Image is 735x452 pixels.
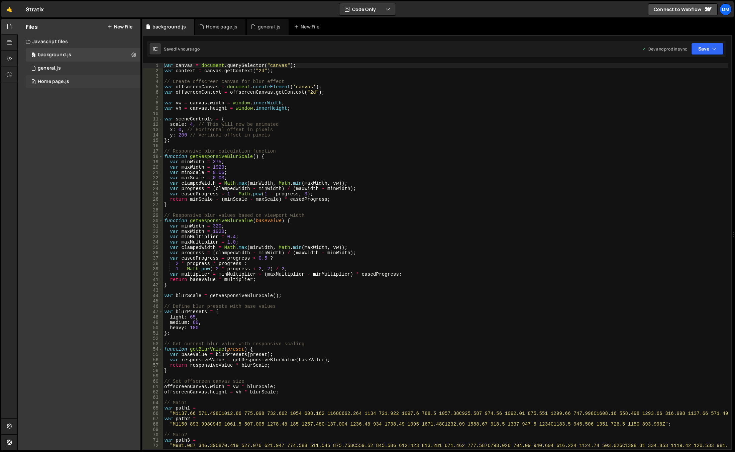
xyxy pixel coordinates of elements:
a: Connect to Webflow [648,3,718,15]
div: Home page.js [206,23,237,30]
div: 34 [143,240,163,245]
div: 7 [143,95,163,100]
div: 58 [143,368,163,373]
div: 24 [143,186,163,191]
div: 21 [143,170,163,175]
div: 9 [143,106,163,111]
div: 8 [143,100,163,106]
span: 0 [31,80,35,85]
div: 11 [143,116,163,122]
div: 16575/45802.js [26,62,140,75]
div: 62 [143,389,163,395]
div: general.js [38,65,61,71]
div: 37 [143,256,163,261]
h2: Files [26,23,38,30]
div: 51 [143,331,163,336]
div: Saved [164,46,200,52]
div: 14 hours ago [176,46,200,52]
div: 22 [143,175,163,181]
div: 46 [143,304,163,309]
div: 67 [143,416,163,422]
a: 🤙 [1,1,18,17]
div: 5 [143,84,163,90]
div: 49 [143,320,163,325]
div: 16575/45977.js [26,75,140,88]
div: 26 [143,197,163,202]
a: Dm [720,3,732,15]
div: 13 [143,127,163,132]
div: 70 [143,432,163,438]
div: 40 [143,272,163,277]
div: 14 [143,132,163,138]
div: 36 [143,250,163,256]
div: 61 [143,384,163,389]
div: 25 [143,191,163,197]
div: 53 [143,341,163,347]
div: 17 [143,149,163,154]
div: background.js [38,52,71,58]
button: New File [107,24,132,29]
div: 33 [143,234,163,240]
div: 20 [143,165,163,170]
div: 31 [143,223,163,229]
span: 0 [31,53,35,58]
div: 57 [143,363,163,368]
div: 56 [143,357,163,363]
div: Dev and prod in sync [642,46,687,52]
div: 42 [143,282,163,288]
div: 29 [143,213,163,218]
div: Stratix [26,5,44,13]
div: general.js [258,23,281,30]
div: 47 [143,309,163,314]
div: 38 [143,261,163,266]
div: 68 [143,422,163,427]
div: 43 [143,288,163,293]
div: Javascript files [18,35,140,48]
div: 50 [143,325,163,331]
div: 45 [143,298,163,304]
div: 4 [143,79,163,84]
div: 27 [143,202,163,207]
div: background.js [152,23,186,30]
div: 12 [143,122,163,127]
div: 30 [143,218,163,223]
div: 19 [143,159,163,165]
div: 69 [143,427,163,432]
div: 2 [143,68,163,74]
div: 44 [143,293,163,298]
div: New File [294,23,322,30]
div: 63 [143,395,163,400]
div: 65 [143,405,163,411]
div: 28 [143,207,163,213]
div: 15 [143,138,163,143]
div: 16575/45066.js [26,48,140,62]
div: 41 [143,277,163,282]
div: 55 [143,352,163,357]
div: 6 [143,90,163,95]
div: 3 [143,74,163,79]
div: 64 [143,400,163,405]
div: Home page.js [38,79,69,85]
div: 48 [143,314,163,320]
div: 35 [143,245,163,250]
div: 71 [143,438,163,443]
div: 10 [143,111,163,116]
button: Code Only [339,3,396,15]
div: 52 [143,336,163,341]
div: 1 [143,63,163,68]
div: 18 [143,154,163,159]
div: 66 [143,411,163,416]
div: 60 [143,379,163,384]
div: 39 [143,266,163,272]
button: Save [691,43,724,55]
div: 23 [143,181,163,186]
div: 32 [143,229,163,234]
div: 54 [143,347,163,352]
div: 16 [143,143,163,149]
div: 59 [143,373,163,379]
